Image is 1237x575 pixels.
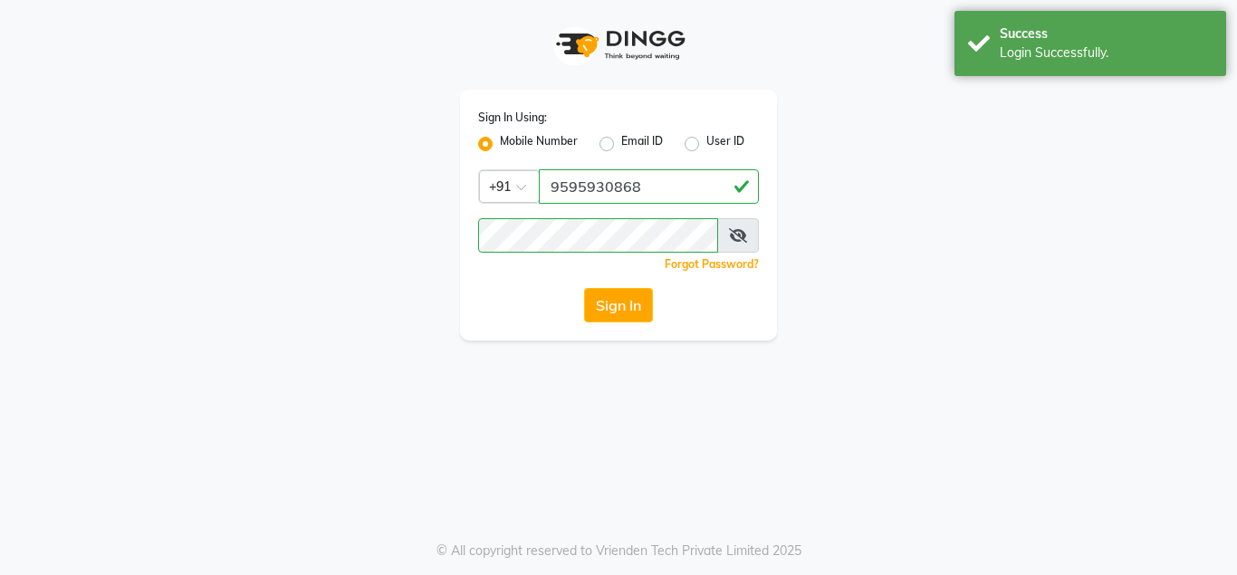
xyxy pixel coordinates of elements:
img: logo1.svg [546,18,691,72]
label: User ID [706,133,744,155]
a: Forgot Password? [665,257,759,271]
div: Success [1000,24,1213,43]
label: Mobile Number [500,133,578,155]
input: Username [539,169,759,204]
div: Login Successfully. [1000,43,1213,62]
label: Email ID [621,133,663,155]
input: Username [478,218,718,253]
button: Sign In [584,288,653,322]
label: Sign In Using: [478,110,547,126]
